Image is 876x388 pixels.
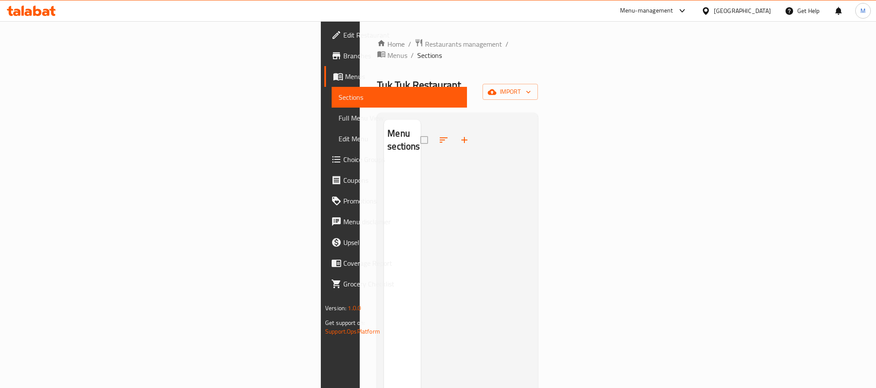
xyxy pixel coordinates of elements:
[325,326,380,337] a: Support.OpsPlatform
[454,130,475,150] button: Add section
[339,134,460,144] span: Edit Menu
[348,302,361,314] span: 1.0.0
[325,302,346,314] span: Version:
[324,66,467,87] a: Menus
[343,279,460,289] span: Grocery Checklist
[860,6,866,16] span: M
[324,253,467,274] a: Coverage Report
[343,216,460,227] span: Menu disclaimer
[489,86,531,97] span: import
[324,170,467,191] a: Coupons
[505,39,508,49] li: /
[343,175,460,185] span: Coupons
[332,108,467,128] a: Full Menu View
[324,149,467,170] a: Choice Groups
[324,25,467,45] a: Edit Restaurant
[483,84,538,100] button: import
[343,51,460,61] span: Branches
[343,258,460,268] span: Coverage Report
[343,196,460,206] span: Promotions
[324,191,467,211] a: Promotions
[324,274,467,294] a: Grocery Checklist
[384,161,421,168] nav: Menu sections
[324,45,467,66] a: Branches
[343,154,460,165] span: Choice Groups
[343,237,460,248] span: Upsell
[324,232,467,253] a: Upsell
[343,30,460,40] span: Edit Restaurant
[325,317,365,328] span: Get support on:
[339,92,460,102] span: Sections
[339,113,460,123] span: Full Menu View
[332,87,467,108] a: Sections
[714,6,771,16] div: [GEOGRAPHIC_DATA]
[332,128,467,149] a: Edit Menu
[345,71,460,82] span: Menus
[324,211,467,232] a: Menu disclaimer
[620,6,673,16] div: Menu-management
